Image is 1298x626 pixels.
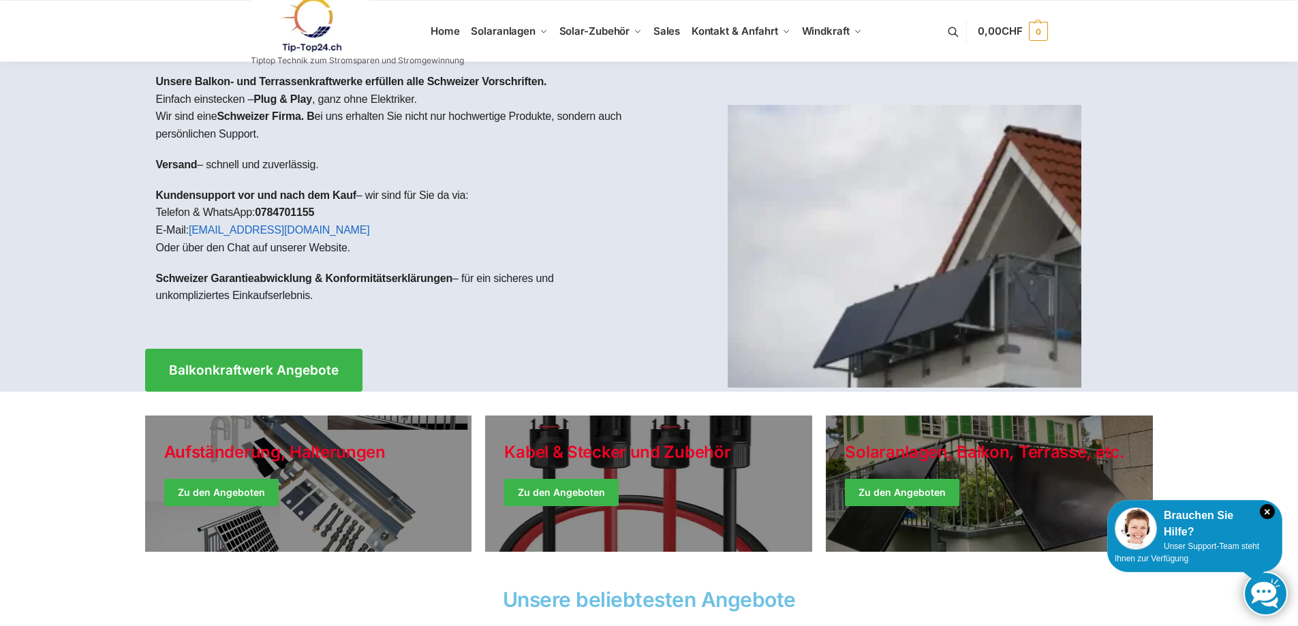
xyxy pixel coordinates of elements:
[156,156,638,174] p: – schnell und zuverlässig.
[169,364,339,377] span: Balkonkraftwerk Angebote
[156,187,638,256] p: – wir sind für Sie da via: Telefon & WhatsApp: E-Mail: Oder über den Chat auf unserer Website.
[465,1,553,62] a: Solaranlagen
[156,272,453,284] strong: Schweizer Garantieabwicklung & Konformitätserklärungen
[553,1,647,62] a: Solar-Zubehör
[217,110,314,122] strong: Schweizer Firma. B
[471,25,536,37] span: Solaranlagen
[251,57,464,65] p: Tiptop Technik zum Stromsparen und Stromgewinnung
[1260,504,1275,519] i: Schließen
[255,206,314,218] strong: 0784701155
[978,25,1022,37] span: 0,00
[145,416,472,552] a: Holiday Style
[156,189,356,201] strong: Kundensupport vor und nach dem Kauf
[1029,22,1048,41] span: 0
[826,416,1153,552] a: Winter Jackets
[1115,507,1157,550] img: Customer service
[1002,25,1023,37] span: CHF
[156,270,638,304] p: – für ein sicheres und unkompliziertes Einkaufserlebnis.
[1115,507,1275,540] div: Brauchen Sie Hilfe?
[1115,542,1259,563] span: Unser Support-Team steht Ihnen zur Verfügung
[796,1,867,62] a: Windkraft
[145,349,362,392] a: Balkonkraftwerk Angebote
[978,11,1047,52] a: 0,00CHF 0
[653,25,681,37] span: Sales
[145,62,649,328] div: Einfach einstecken – , ganz ohne Elektriker.
[802,25,850,37] span: Windkraft
[559,25,630,37] span: Solar-Zubehör
[692,25,778,37] span: Kontakt & Anfahrt
[156,108,638,142] p: Wir sind eine ei uns erhalten Sie nicht nur hochwertige Produkte, sondern auch persönlichen Support.
[685,1,796,62] a: Kontakt & Anfahrt
[156,159,198,170] strong: Versand
[728,105,1081,388] img: Home 1
[189,224,370,236] a: [EMAIL_ADDRESS][DOMAIN_NAME]
[145,589,1154,610] h2: Unsere beliebtesten Angebote
[253,93,312,105] strong: Plug & Play
[156,76,547,87] strong: Unsere Balkon- und Terrassenkraftwerke erfüllen alle Schweizer Vorschriften.
[485,416,812,552] a: Holiday Style
[647,1,685,62] a: Sales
